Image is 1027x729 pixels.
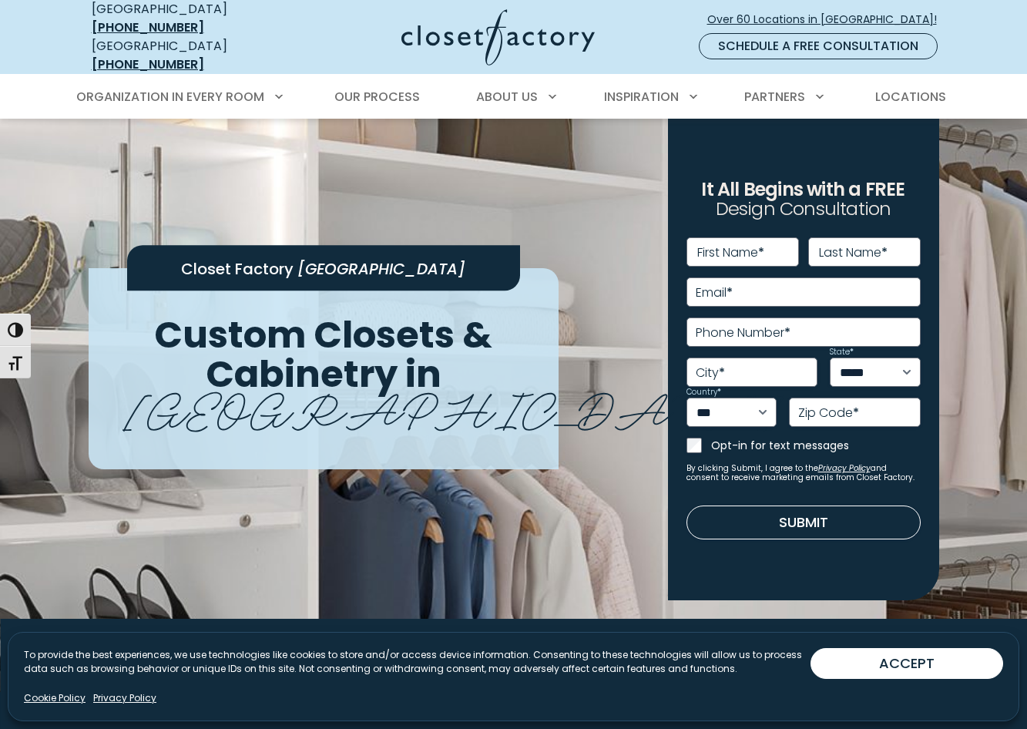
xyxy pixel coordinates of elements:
span: Organization in Every Room [76,88,264,106]
span: Inspiration [604,88,679,106]
p: To provide the best experiences, we use technologies like cookies to store and/or access device i... [24,648,811,676]
a: [PHONE_NUMBER] [92,18,204,36]
small: By clicking Submit, I agree to the and consent to receive marketing emails from Closet Factory. [686,464,921,482]
label: Country [686,388,721,396]
label: Phone Number [696,327,790,339]
label: Email [696,287,733,299]
span: Partners [744,88,805,106]
span: Locations [875,88,946,106]
label: Zip Code [798,407,859,419]
a: Privacy Policy [818,462,871,474]
span: Closet Factory [181,258,294,280]
span: About Us [476,88,538,106]
img: Closet Factory Logo [401,9,595,66]
span: Custom Closets & Cabinetry in [154,309,492,400]
a: Over 60 Locations in [GEOGRAPHIC_DATA]! [706,6,950,33]
a: Privacy Policy [93,691,156,705]
nav: Primary Menu [65,76,962,119]
span: Design Consultation [716,197,891,222]
span: Our Process [334,88,420,106]
a: Cookie Policy [24,691,86,705]
a: [PHONE_NUMBER] [92,55,204,73]
label: State [830,348,854,356]
span: It All Begins with a FREE [701,176,904,202]
div: [GEOGRAPHIC_DATA] [92,37,280,74]
label: Opt-in for text messages [711,438,921,453]
button: ACCEPT [811,648,1003,679]
span: Over 60 Locations in [GEOGRAPHIC_DATA]! [707,12,949,28]
label: City [696,367,725,379]
a: Schedule a Free Consultation [699,33,938,59]
span: [GEOGRAPHIC_DATA] [297,258,465,280]
span: [GEOGRAPHIC_DATA] [124,371,783,441]
label: Last Name [819,247,888,259]
label: First Name [697,247,764,259]
button: Submit [686,506,921,539]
